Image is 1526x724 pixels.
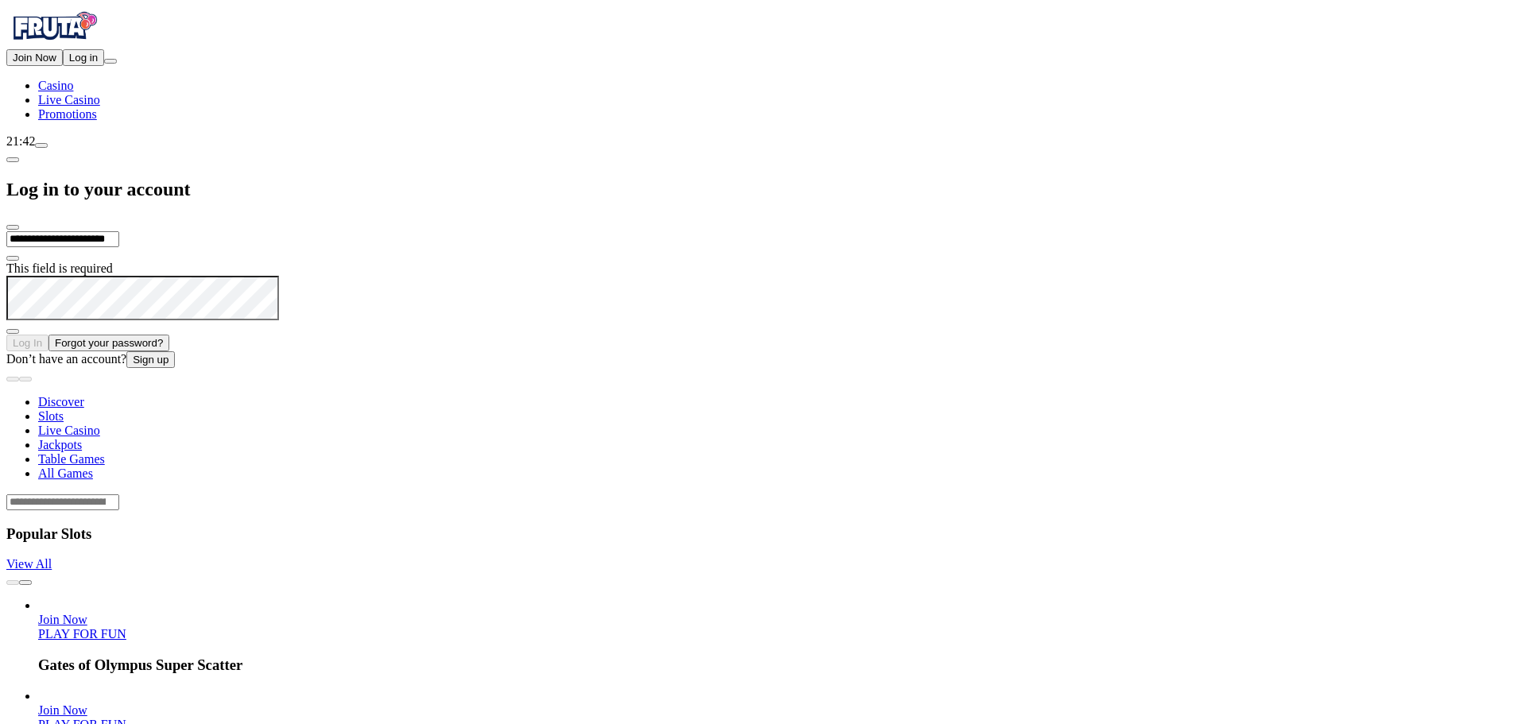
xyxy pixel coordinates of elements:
h2: Log in to your account [6,179,1520,200]
a: All Games [38,467,93,480]
a: Discover [38,395,84,408]
button: Join Now [6,49,63,66]
button: prev slide [6,377,19,381]
span: Join Now [38,703,87,717]
article: Gates of Olympus Super Scatter [38,598,1520,674]
a: poker-chip iconLive Casino [38,93,100,106]
a: Fruta [6,35,102,48]
span: Log in [69,52,98,64]
a: diamond iconCasino [38,79,73,92]
span: Join Now [13,52,56,64]
a: Rad Maxx [38,703,87,717]
h3: Popular Slots [6,525,1520,543]
button: eye icon [6,329,19,334]
button: menu [104,59,117,64]
span: Join Now [38,613,87,626]
span: 21:42 [6,134,35,148]
button: Sign up [126,351,175,368]
button: Forgot your password? [48,335,169,351]
button: close [6,225,19,230]
span: Log In [13,337,42,349]
a: Jackpots [38,438,82,451]
button: prev slide [6,580,19,585]
button: chevron-left icon [6,157,19,162]
a: View All [6,557,52,571]
button: next slide [19,377,32,381]
button: Log in [63,49,104,66]
button: eye icon [6,256,19,261]
a: Gates of Olympus Super Scatter [38,627,126,641]
a: Live Casino [38,424,100,437]
span: Casino [38,79,73,92]
h3: Gates of Olympus Super Scatter [38,656,1520,674]
header: Lobby [6,368,1520,510]
a: gift-inverted iconPromotions [38,107,97,121]
input: Search [6,494,119,510]
button: live-chat [35,143,48,148]
nav: Lobby [6,368,1520,481]
button: Log In [6,335,48,351]
img: Fruta [6,6,102,46]
span: Sign up [133,354,168,366]
div: Don’t have an account? [6,351,1520,368]
a: Gates of Olympus Super Scatter [38,613,87,626]
a: Slots [38,409,64,423]
span: Promotions [38,107,97,121]
span: This field is required [6,261,113,275]
nav: Primary [6,6,1520,122]
span: Live Casino [38,93,100,106]
button: next slide [19,580,32,585]
a: Table Games [38,452,105,466]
